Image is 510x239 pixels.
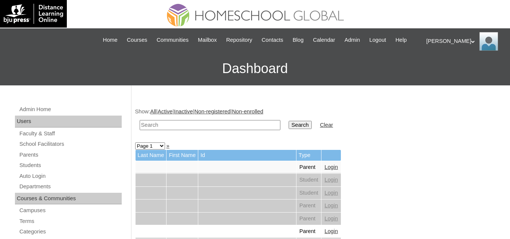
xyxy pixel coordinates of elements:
a: Login [324,228,338,234]
a: Contacts [258,36,287,44]
span: Courses [127,36,147,44]
div: [PERSON_NAME] [426,32,503,51]
a: Categories [19,227,122,236]
a: Home [99,36,121,44]
a: Active [158,109,172,114]
a: Terms [19,217,122,226]
img: Ariane Ebuen [479,32,498,51]
a: Departments [19,182,122,191]
a: Courses [123,36,151,44]
a: Auto Login [19,172,122,181]
a: Campuses [19,206,122,215]
a: Mailbox [194,36,221,44]
a: All [150,109,156,114]
a: School Facilitators [19,139,122,149]
a: Students [19,161,122,170]
a: Login [324,177,338,183]
a: Login [324,164,338,170]
input: Search [140,120,280,130]
a: Login [324,216,338,221]
a: Help [392,36,410,44]
input: Search [289,121,312,129]
div: Show: | | | | [135,108,503,134]
h3: Dashboard [4,52,506,85]
a: Blog [289,36,307,44]
span: Home [103,36,118,44]
a: » [167,143,170,149]
a: Inactive [174,109,193,114]
td: First Name [167,150,198,161]
span: Logout [369,36,386,44]
a: Communities [153,36,192,44]
a: Admin [341,36,364,44]
a: Parents [19,150,122,160]
a: Clear [320,122,333,128]
a: Logout [366,36,390,44]
td: Parent [296,161,321,174]
span: Communities [156,36,189,44]
td: Parent [296,199,321,212]
a: Non-registered [194,109,230,114]
span: Help [395,36,407,44]
span: Admin [345,36,360,44]
td: Parent [296,225,321,238]
span: Repository [226,36,252,44]
span: Mailbox [198,36,217,44]
a: Login [324,190,338,196]
div: Courses & Communities [15,193,122,205]
td: Type [296,150,321,161]
a: Repository [223,36,256,44]
a: Non-enrolled [232,109,263,114]
a: Faculty & Staff [19,129,122,138]
a: Admin Home [19,105,122,114]
td: Parent [296,213,321,225]
a: Calendar [309,36,339,44]
span: Calendar [313,36,335,44]
td: Id [198,150,296,161]
a: Login [324,202,338,208]
span: Blog [293,36,304,44]
div: Users [15,116,122,128]
td: Student [296,174,321,186]
td: Last Name [136,150,167,161]
img: logo-white.png [4,4,63,24]
span: Contacts [262,36,283,44]
td: Student [296,187,321,199]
